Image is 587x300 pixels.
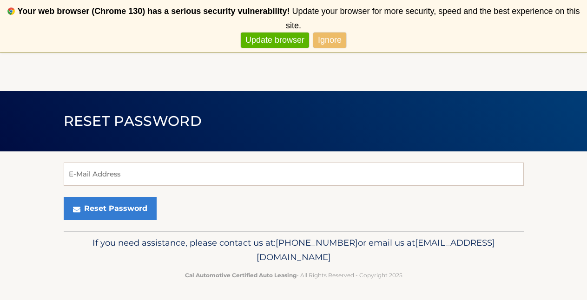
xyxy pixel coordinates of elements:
p: If you need assistance, please contact us at: or email us at [70,235,518,265]
span: [PHONE_NUMBER] [276,237,358,248]
a: Update browser [241,33,309,48]
input: E-Mail Address [64,163,524,186]
b: Your web browser (Chrome 130) has a serious security vulnerability! [18,7,290,16]
button: Reset Password [64,197,157,220]
strong: Cal Automotive Certified Auto Leasing [185,272,297,279]
p: - All Rights Reserved - Copyright 2025 [70,270,518,280]
span: Reset Password [64,112,202,130]
span: Update your browser for more security, speed and the best experience on this site. [286,7,580,30]
a: Ignore [313,33,346,48]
